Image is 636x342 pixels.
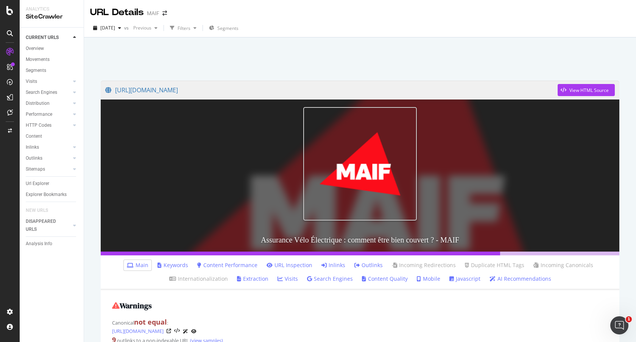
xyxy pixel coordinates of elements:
[26,67,46,75] div: Segments
[26,110,71,118] a: Performance
[26,143,39,151] div: Inlinks
[112,317,608,335] div: Canonical :
[26,132,42,140] div: Content
[183,327,188,335] a: AI Url Details
[26,34,71,42] a: CURRENT URLS
[533,261,593,269] a: Incoming Canonicals
[26,121,71,129] a: HTTP Codes
[392,261,456,269] a: Incoming Redirections
[610,316,628,334] iframe: Intercom live chat
[26,165,71,173] a: Sitemaps
[277,275,298,283] a: Visits
[112,302,608,310] h2: Warnings
[112,327,164,335] a: [URL][DOMAIN_NAME]
[307,275,353,283] a: Search Engines
[134,317,167,326] strong: not equal
[626,316,632,322] span: 1
[303,107,417,221] img: Assurance Vélo Électrique : comment être bien couvert ? - MAIF
[178,25,190,31] div: Filters
[26,78,37,85] div: Visits
[26,207,56,215] a: NEW URLS
[26,191,78,199] a: Explorer Bookmarks
[26,99,50,107] div: Distribution
[26,89,71,96] a: Search Engines
[197,261,257,269] a: Content Performance
[157,261,188,269] a: Keywords
[167,329,171,333] a: Visit Online Page
[26,34,59,42] div: CURRENT URLS
[217,25,238,31] span: Segments
[26,12,78,21] div: SiteCrawler
[26,180,78,188] a: Url Explorer
[26,67,78,75] a: Segments
[449,275,480,283] a: Javascript
[26,154,71,162] a: Outlinks
[267,261,312,269] a: URL Inspection
[26,143,71,151] a: Inlinks
[26,154,42,162] div: Outlinks
[162,11,167,16] div: arrow-right-arrow-left
[130,25,151,31] span: Previous
[101,228,619,252] h3: Assurance Vélo Électrique : comment être bien couvert ? - MAIF
[26,240,78,248] a: Analysis Info
[465,261,524,269] a: Duplicate HTML Tags
[558,84,615,96] button: View HTML Source
[26,207,48,215] div: NEW URLS
[26,240,52,248] div: Analysis Info
[354,261,383,269] a: Outlinks
[569,87,609,93] div: View HTML Source
[90,6,144,19] div: URL Details
[26,121,51,129] div: HTTP Codes
[321,261,345,269] a: Inlinks
[26,218,71,233] a: DISAPPEARED URLS
[26,78,71,85] a: Visits
[26,45,78,53] a: Overview
[100,25,115,31] span: 2025 Sep. 9th
[127,261,148,269] a: Main
[206,22,242,34] button: Segments
[26,89,57,96] div: Search Engines
[105,81,558,99] a: [URL][DOMAIN_NAME]
[124,25,130,31] span: vs
[147,9,159,17] div: MAIF
[26,56,50,64] div: Movements
[167,22,200,34] button: Filters
[489,275,551,283] a: AI Recommendations
[174,328,180,334] button: View HTML Source
[26,45,44,53] div: Overview
[26,6,78,12] div: Analytics
[26,218,64,233] div: DISAPPEARED URLS
[26,165,45,173] div: Sitemaps
[169,275,228,283] a: Internationalization
[26,191,67,199] div: Explorer Bookmarks
[26,132,78,140] a: Content
[130,22,161,34] button: Previous
[362,275,408,283] a: Content Quality
[191,327,196,335] a: URL Inspection
[26,180,49,188] div: Url Explorer
[26,110,52,118] div: Performance
[237,275,268,283] a: Extraction
[417,275,440,283] a: Mobile
[90,22,124,34] button: [DATE]
[26,99,71,107] a: Distribution
[26,56,78,64] a: Movements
